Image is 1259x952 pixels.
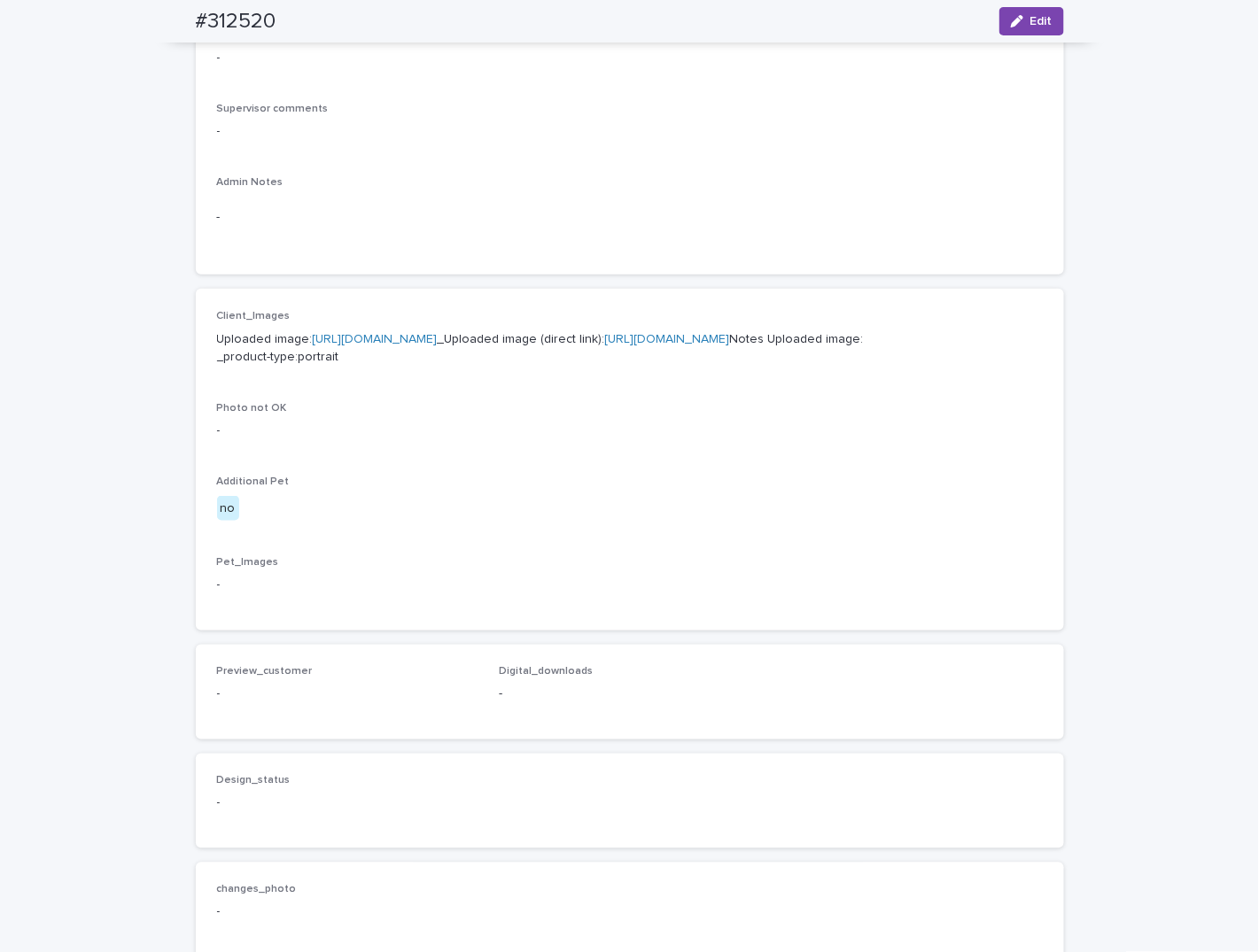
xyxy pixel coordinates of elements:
span: changes_photo [217,885,297,895]
p: - [217,49,1043,67]
p: - [499,685,760,704]
span: Preview_customer [217,667,313,677]
a: [URL][DOMAIN_NAME] [605,333,730,345]
span: Client_Images [217,311,291,321]
span: Design_status [217,776,291,786]
span: Additional Pet [217,476,290,487]
div: no [217,496,239,522]
a: [URL][DOMAIN_NAME] [313,333,438,345]
span: Pet_Images [217,557,279,568]
span: Supervisor comments [217,104,329,114]
span: Photo not OK [217,403,287,414]
span: Admin Notes [217,177,284,188]
p: - [217,208,1043,227]
span: Digital_downloads [499,667,593,677]
p: - [217,794,478,813]
p: - [217,577,1043,595]
p: - [217,122,1043,141]
p: - [217,422,1043,440]
p: Uploaded image: _Uploaded image (direct link): Notes Uploaded image: _product-type:portrait [217,330,1043,368]
h2: #312520 [196,9,276,35]
button: Edit [999,7,1064,35]
p: - [217,685,478,704]
span: Edit [1030,15,1053,27]
p: - [217,903,1043,922]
